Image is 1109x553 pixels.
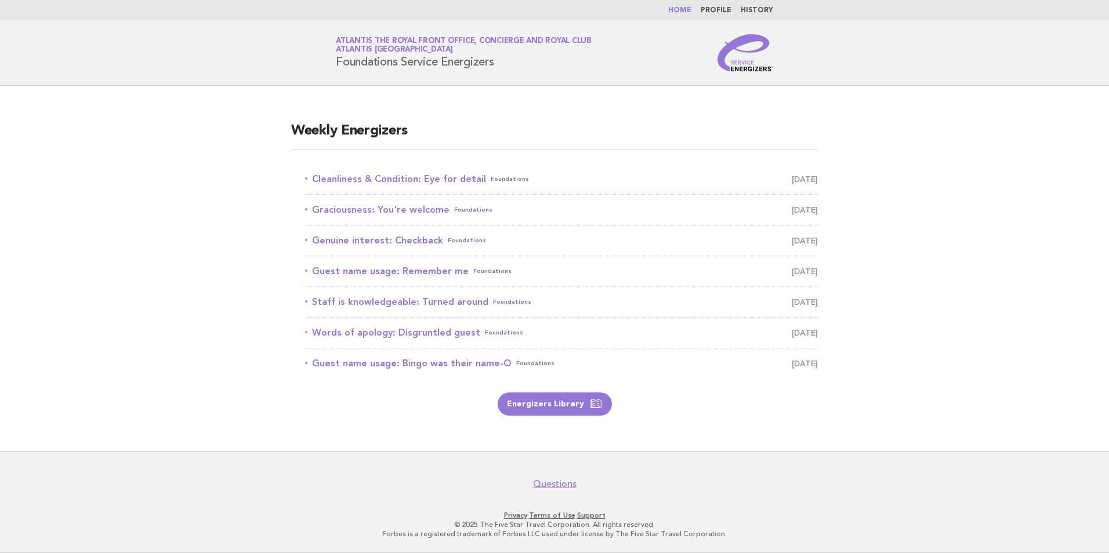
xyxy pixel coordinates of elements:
[533,478,577,490] a: Questions
[498,392,612,416] a: Energizers Library
[200,511,909,520] p: · ·
[792,232,818,249] span: [DATE]
[305,294,818,310] a: Staff is knowledgeable: Turned aroundFoundations [DATE]
[336,46,453,54] span: Atlantis [GEOGRAPHIC_DATA]
[668,7,691,14] a: Home
[336,38,592,68] h1: Foundations Service Energizers
[200,520,909,529] p: © 2025 The Five Star Travel Corporation. All rights reserved.
[504,511,527,519] a: Privacy
[485,325,523,341] span: Foundations
[448,232,486,249] span: Foundations
[741,7,773,14] a: History
[577,511,606,519] a: Support
[291,122,818,150] h2: Weekly Energizers
[305,263,818,279] a: Guest name usage: Remember meFoundations [DATE]
[516,355,554,372] span: Foundations
[717,34,773,71] img: Service Energizers
[200,529,909,539] p: Forbes is a registered trademark of Forbes LLC used under license by The Five Star Travel Corpora...
[792,171,818,187] span: [DATE]
[305,355,818,372] a: Guest name usage: Bingo was their name-OFoundations [DATE]
[529,511,575,519] a: Terms of Use
[305,325,818,341] a: Words of apology: Disgruntled guestFoundations [DATE]
[305,232,818,249] a: Genuine interest: CheckbackFoundations [DATE]
[493,294,531,310] span: Foundations
[792,202,818,218] span: [DATE]
[305,202,818,218] a: Graciousness: You're welcomeFoundations [DATE]
[473,263,512,279] span: Foundations
[491,171,529,187] span: Foundations
[305,171,818,187] a: Cleanliness & Condition: Eye for detailFoundations [DATE]
[792,294,818,310] span: [DATE]
[701,7,731,14] a: Profile
[792,355,818,372] span: [DATE]
[792,263,818,279] span: [DATE]
[336,37,592,53] a: Atlantis The Royal Front Office, Concierge and Royal ClubAtlantis [GEOGRAPHIC_DATA]
[454,202,492,218] span: Foundations
[792,325,818,341] span: [DATE]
